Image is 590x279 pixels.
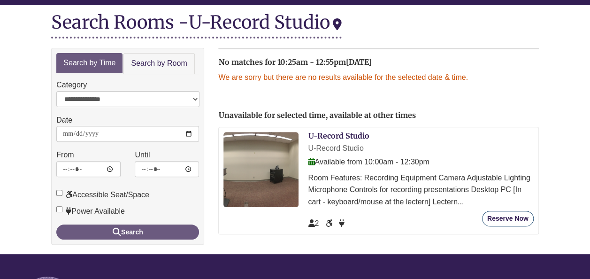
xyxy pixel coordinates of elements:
h2: Unavailable for selected time, available at other times [218,111,538,120]
span: Available from 10:00am - 12:30pm [308,158,429,166]
input: Accessible Seat/Space [56,190,62,196]
span: Power Available [339,219,345,227]
a: Search by Time [56,53,123,73]
label: Category [56,79,87,91]
label: Power Available [56,205,125,217]
button: Reserve Now [482,211,534,226]
label: Accessible Seat/Space [56,189,149,201]
label: Until [135,149,150,161]
div: Room Features: Recording Equipment Camera Adjustable Lighting Microphone Controls for recording p... [308,172,533,208]
div: U-Record Studio [308,142,533,155]
label: Date [56,114,72,126]
input: Power Available [56,206,62,212]
img: U-Record Studio [223,132,299,207]
a: Search by Room [123,53,194,74]
div: U-Record Studio [189,11,342,33]
div: Search Rooms - [51,12,342,39]
p: We are sorry but there are no results available for the selected date & time. [218,71,538,84]
label: From [56,149,74,161]
span: The capacity of this space [308,219,319,227]
a: U-Record Studio [308,131,369,140]
h2: No matches for 10:25am - 12:55pm[DATE] [218,58,538,67]
button: Search [56,225,199,240]
span: Accessible Seat/Space [326,219,334,227]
